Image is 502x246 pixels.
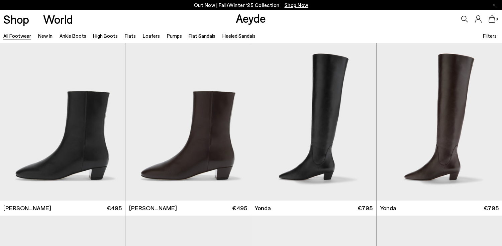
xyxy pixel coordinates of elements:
a: Pumps [167,33,182,39]
span: Yonda [255,204,271,212]
a: Ankle Boots [60,33,86,39]
span: €495 [107,204,122,212]
a: Flat Sandals [189,33,215,39]
img: Yonda Leather Over-Knee Boots [251,43,376,201]
a: Heeled Sandals [222,33,256,39]
span: Filters [483,33,497,39]
a: [PERSON_NAME] €495 [125,201,250,216]
img: Yasmin Leather Ankle Boots [125,43,250,201]
a: Yonda €795 [251,201,376,216]
img: Yonda Leather Over-Knee Boots [377,43,502,201]
a: Aeyde [236,11,266,25]
a: Flats [125,33,136,39]
a: New In [38,33,53,39]
a: Loafers [143,33,160,39]
span: €795 [484,204,499,212]
span: 0 [495,17,499,21]
span: €795 [358,204,373,212]
a: Yonda €795 [377,201,502,216]
a: All Footwear [3,33,31,39]
span: Navigate to /collections/new-in [285,2,308,8]
a: World [43,13,73,25]
a: 0 [489,15,495,23]
span: [PERSON_NAME] [3,204,51,212]
span: [PERSON_NAME] [129,204,177,212]
a: High Boots [93,33,118,39]
span: Yonda [380,204,396,212]
p: Out Now | Fall/Winter ‘25 Collection [194,1,308,9]
a: Shop [3,13,29,25]
span: €495 [232,204,247,212]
